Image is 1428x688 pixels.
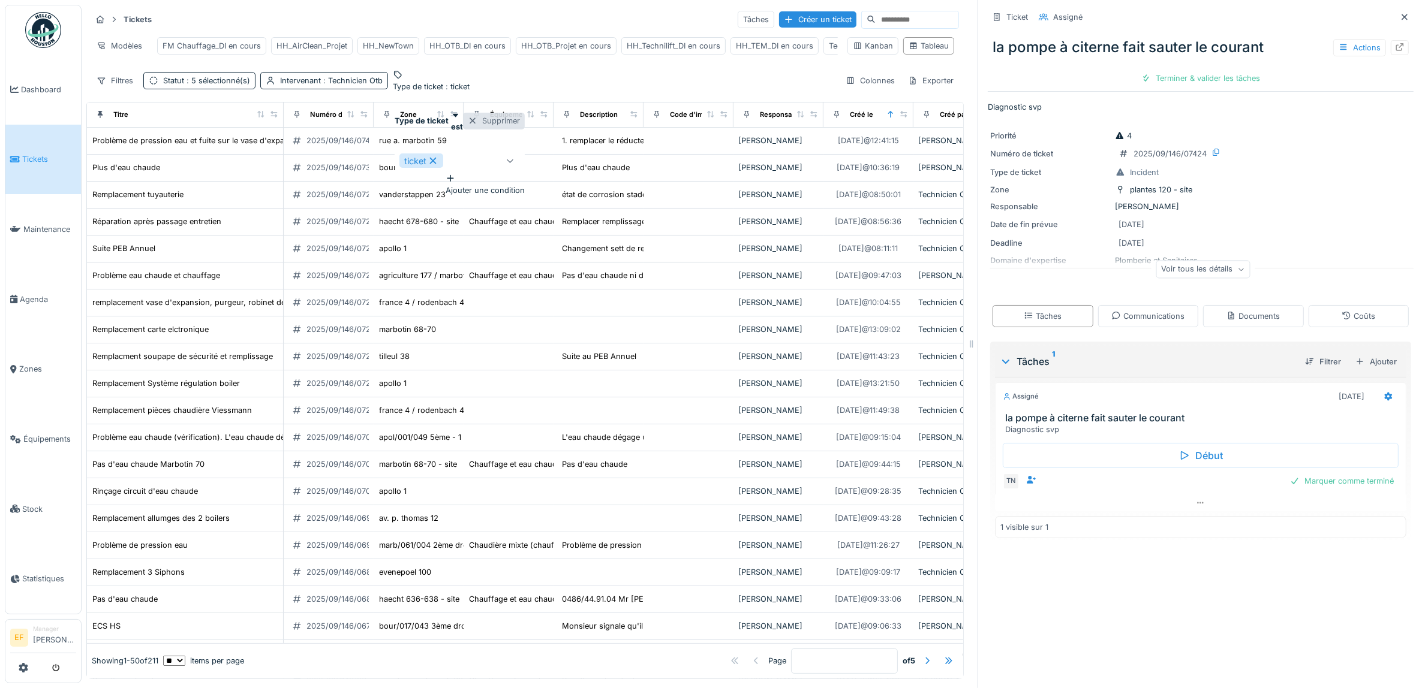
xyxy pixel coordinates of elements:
div: [PERSON_NAME] [738,189,819,200]
div: [PERSON_NAME] [738,216,819,227]
div: [PERSON_NAME] [738,243,819,254]
div: L'eau chaude dégage une mauvaise odeur après la... [562,431,755,443]
div: Début [1003,443,1399,468]
li: [PERSON_NAME] [33,624,76,650]
div: [PERSON_NAME] [918,593,999,605]
div: [PERSON_NAME] [990,201,1411,212]
div: Ajouter [1351,354,1402,370]
div: 2025/09/146/07231 [306,405,378,416]
div: Plus d'eau chaude [562,162,630,173]
div: 1 visible sur 1 [1000,521,1048,533]
div: Monsieur signale qu'il y a pas d'eau chaude dep... [562,620,747,632]
div: Type de ticket [393,81,470,92]
div: Créer un ticket [779,11,856,28]
div: Supprimer [463,113,525,129]
div: 2025/09/146/06854 [306,593,381,605]
div: [PERSON_NAME] [918,431,999,443]
div: evenepoel 100 [379,566,431,578]
div: Documents [1226,310,1280,322]
div: 2025/09/146/06850 [306,566,381,578]
span: Agenda [20,294,76,305]
div: Diagnostic svp [1005,424,1401,435]
div: état de corrosion stade 10 [562,189,657,200]
strong: Type de ticket [395,115,449,126]
div: 4 [1115,130,1132,141]
div: Technicien Otb [918,566,999,578]
div: Remplacement pièces chaudière Viessmann [92,405,252,416]
div: Plus d'eau chaude [92,162,160,173]
div: vanderstappen 23 [379,189,446,200]
div: [DATE] @ 11:49:38 [837,405,900,416]
div: HH_OTB_DI en cours [429,40,506,52]
div: [DATE] @ 13:09:02 [836,324,901,335]
div: [PERSON_NAME] [738,593,819,605]
span: Équipements [23,433,76,445]
div: [DATE] @ 11:26:27 [837,539,900,551]
div: Remplacement 3 Siphons [92,566,185,578]
div: [PERSON_NAME] [738,539,819,551]
div: 1. remplacer le réducteur de pression défectueu... [562,135,744,146]
div: [PERSON_NAME] [738,162,819,173]
div: Assigné [1003,391,1039,402]
div: [DATE] @ 09:44:15 [836,458,901,470]
div: [DATE] @ 10:04:55 [836,297,901,308]
div: Numéro de ticket [310,110,367,120]
span: : ticket [443,82,470,91]
div: Suite PEB Annuel [92,243,155,254]
div: rue a. marbotin 59 [379,135,447,146]
div: av. p. thomas 12 [379,512,438,524]
div: Problème de pression eau [92,539,188,551]
div: Chauffage et eau chaude - Haecht 678 [469,216,612,227]
div: [DATE] @ 13:21:50 [837,378,900,389]
div: Manager [33,624,76,633]
div: Technicien Otb [918,512,999,524]
div: 2025/09/146/06913 [306,512,379,524]
div: 2025/09/146/06768 [306,620,380,632]
div: Remplacement allumges des 2 boilers [92,512,230,524]
div: bour/017/043 3ème droit [379,620,470,632]
div: HH_OTB_Projet en cours [521,40,611,52]
div: [DATE] @ 08:56:36 [835,216,902,227]
span: Dashboard [21,84,76,95]
div: apollo 1 [379,378,407,389]
div: Suite au PEB Annuel [562,351,636,362]
span: : 5 sélectionné(s) [184,76,250,85]
div: Tâches [738,11,774,28]
div: Kanban [853,40,893,52]
div: Techem_DI en cours [829,40,903,52]
div: 2025/09/146/07031 [306,458,378,470]
div: Technicien Otb [918,243,999,254]
strong: Tickets [119,14,157,25]
div: Colonnes [840,72,900,89]
div: [PERSON_NAME] [918,270,999,281]
div: Chauffage et eau chaude - Marbotin 68 [469,458,615,470]
div: [PERSON_NAME] [738,458,819,470]
div: Filtrer [1300,354,1346,370]
div: Exporter [903,72,959,89]
div: Changement sett de remplissage , Remplacement 2... [562,243,756,254]
div: HH_TEM_DI en cours [736,40,813,52]
div: HH_AirClean_Projet [276,40,347,52]
div: [PERSON_NAME] [738,378,819,389]
div: Pas d'eau chaude ni de chauffage à agriculture ... [562,270,745,281]
div: Type de ticket [990,167,1110,178]
div: Technicien Otb [918,189,999,200]
div: Technicien Otb [918,216,999,227]
div: FM Chauffage_DI en cours [163,40,261,52]
div: Statut [163,75,250,86]
div: [DATE] @ 11:43:23 [837,351,900,362]
div: Actions [1333,39,1386,56]
span: Tickets [22,153,76,165]
div: Filtres [91,72,139,89]
div: Pas d'eau chaude [562,458,627,470]
img: Badge_color-CXgf-gQk.svg [25,12,61,48]
div: [DATE] @ 09:43:28 [835,512,902,524]
div: [DATE] [1339,391,1364,402]
p: Diagnostic svp [988,101,1414,113]
li: EF [10,629,28,647]
div: marbotin 68-70 [379,324,436,335]
div: Rinçage circuit d'eau chaude [92,485,198,497]
div: [PERSON_NAME] [738,431,819,443]
div: Remplacment soupape de sécurité et remplissage [92,351,273,362]
div: tilleul 38 [379,351,410,362]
